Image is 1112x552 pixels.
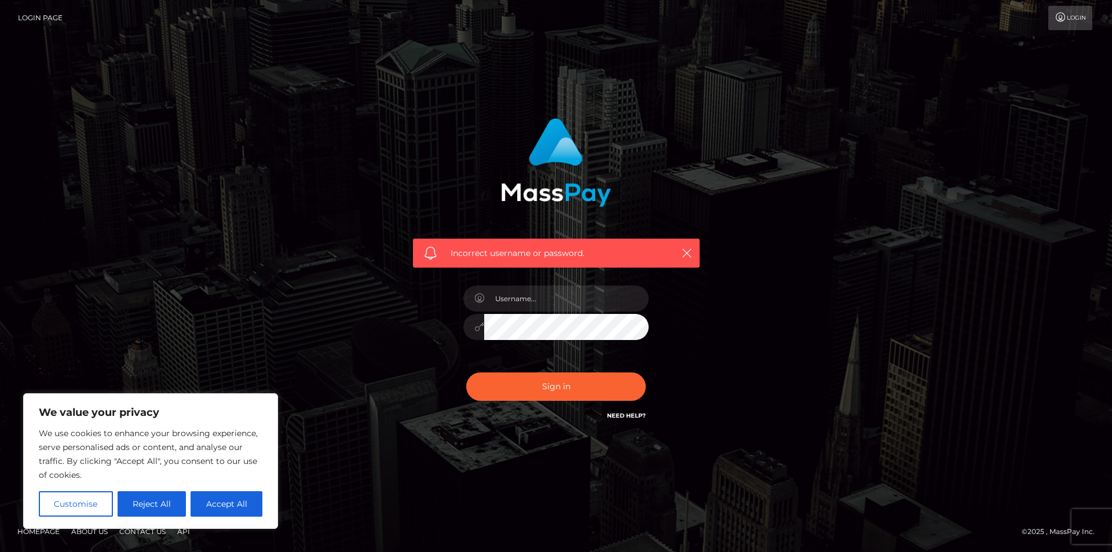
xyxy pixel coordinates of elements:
[23,393,278,529] div: We value your privacy
[1048,6,1092,30] a: Login
[451,247,662,259] span: Incorrect username or password.
[466,372,646,401] button: Sign in
[115,522,170,540] a: Contact Us
[484,286,649,312] input: Username...
[13,522,64,540] a: Homepage
[39,491,113,517] button: Customise
[18,6,63,30] a: Login Page
[39,426,262,482] p: We use cookies to enhance your browsing experience, serve personalised ads or content, and analys...
[607,412,646,419] a: Need Help?
[191,491,262,517] button: Accept All
[501,118,611,207] img: MassPay Login
[173,522,195,540] a: API
[39,405,262,419] p: We value your privacy
[67,522,112,540] a: About Us
[118,491,186,517] button: Reject All
[1022,525,1103,538] div: © 2025 , MassPay Inc.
